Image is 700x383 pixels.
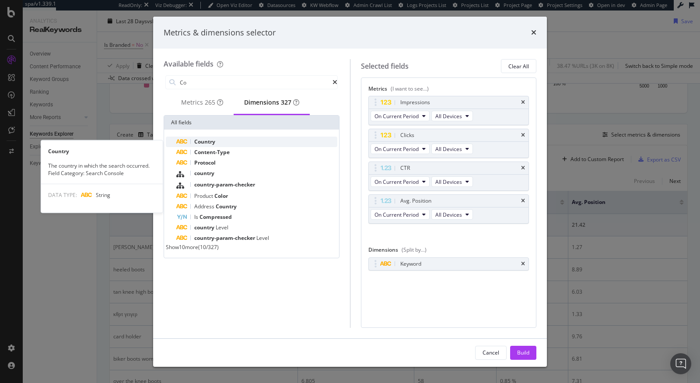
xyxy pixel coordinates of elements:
[368,257,529,271] div: Keywordtimes
[256,234,269,242] span: Level
[244,98,299,107] div: Dimensions
[368,162,529,191] div: CTRtimesOn Current PeriodAll Devices
[361,61,409,71] div: Selected fields
[198,243,219,251] span: ( 10 / 327 )
[216,203,237,210] span: Country
[391,85,429,92] div: (I want to see...)
[508,63,529,70] div: Clear All
[41,147,163,155] div: Country
[194,192,214,200] span: Product
[510,346,536,360] button: Build
[475,346,507,360] button: Cancel
[194,203,216,210] span: Address
[521,261,525,267] div: times
[431,176,473,187] button: All Devices
[153,17,547,367] div: modal
[194,224,216,231] span: country
[371,209,430,220] button: On Current Period
[374,211,419,218] span: On Current Period
[431,111,473,121] button: All Devices
[368,246,529,257] div: Dimensions
[431,209,473,220] button: All Devices
[531,27,536,39] div: times
[194,234,256,242] span: country-param-checker
[521,198,525,204] div: times
[368,96,529,125] div: ImpressionstimesOn Current PeriodAll Devices
[670,353,691,374] div: Open Intercom Messenger
[194,138,215,145] span: Country
[431,144,473,154] button: All Devices
[164,116,339,130] div: All fields
[368,129,529,158] div: ClickstimesOn Current PeriodAll Devices
[166,243,198,251] span: Show 10 more
[368,194,529,224] div: Avg. PositiontimesOn Current PeriodAll Devices
[281,98,291,107] div: brand label
[368,85,529,96] div: Metrics
[483,349,499,356] div: Cancel
[164,27,276,39] div: Metrics & dimensions selector
[214,192,228,200] span: Color
[194,181,255,188] span: country-param-checker
[374,145,419,153] span: On Current Period
[400,131,414,140] div: Clicks
[521,165,525,171] div: times
[371,144,430,154] button: On Current Period
[281,98,291,106] span: 327
[205,98,215,106] span: 265
[517,349,529,356] div: Build
[435,178,462,186] span: All Devices
[181,98,223,107] div: Metrics
[216,224,228,231] span: Level
[501,59,536,73] button: Clear All
[164,59,213,69] div: Available fields
[371,176,430,187] button: On Current Period
[400,164,410,172] div: CTR
[194,159,216,166] span: Protocol
[41,162,163,176] div: The country in which the search occurred. Field Category: Search Console
[374,112,419,120] span: On Current Period
[179,76,332,89] input: Search by field name
[199,213,232,221] span: Compressed
[435,145,462,153] span: All Devices
[435,112,462,120] span: All Devices
[194,169,214,177] span: country
[402,246,427,253] div: (Split by...)
[400,260,421,268] div: Keyword
[194,148,230,156] span: Content-Type
[400,98,430,107] div: Impressions
[374,178,419,186] span: On Current Period
[521,100,525,105] div: times
[371,111,430,121] button: On Current Period
[521,133,525,138] div: times
[205,98,215,107] div: brand label
[400,197,431,205] div: Avg. Position
[194,213,199,221] span: Is
[435,211,462,218] span: All Devices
